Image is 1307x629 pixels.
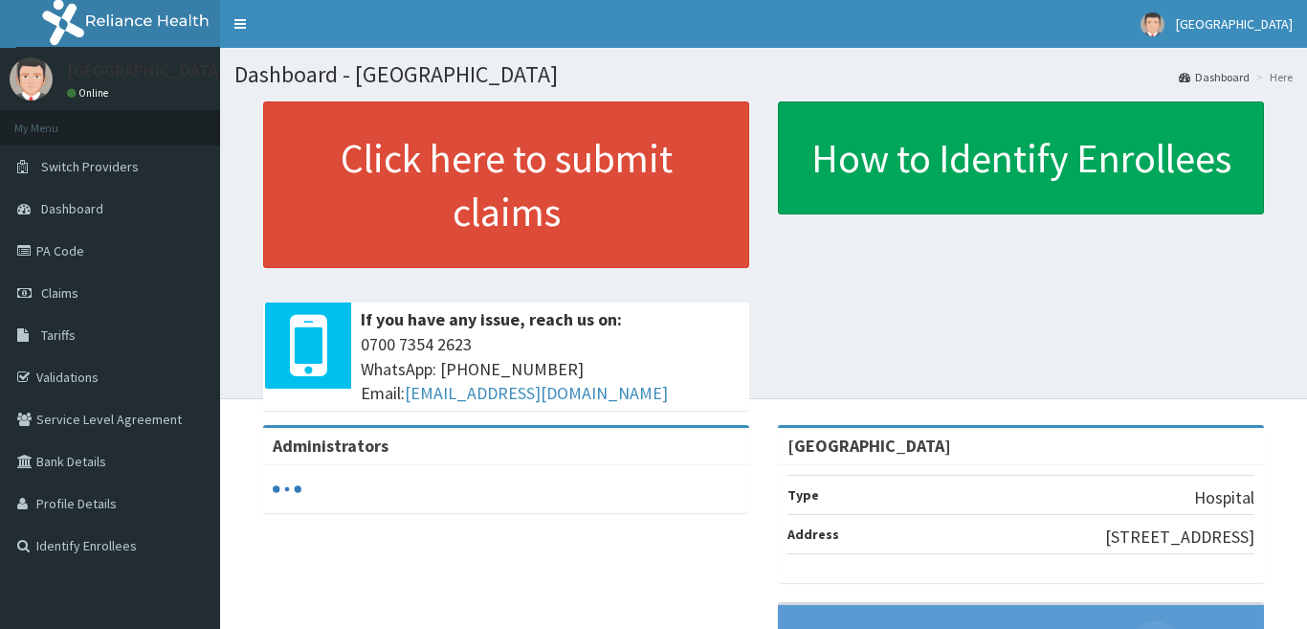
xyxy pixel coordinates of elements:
a: Online [67,86,113,100]
a: [EMAIL_ADDRESS][DOMAIN_NAME] [405,382,668,404]
span: Claims [41,284,78,302]
p: [STREET_ADDRESS] [1105,525,1254,550]
svg: audio-loading [273,475,301,504]
span: Tariffs [41,326,76,344]
img: User Image [10,57,53,101]
a: How to Identify Enrollees [778,101,1264,214]
span: [GEOGRAPHIC_DATA] [1176,15,1293,33]
p: [GEOGRAPHIC_DATA] [67,62,225,79]
span: Dashboard [41,200,103,217]
strong: [GEOGRAPHIC_DATA] [787,435,951,457]
span: 0700 7354 2623 WhatsApp: [PHONE_NUMBER] Email: [361,332,740,406]
span: Switch Providers [41,158,139,175]
b: Administrators [273,435,388,457]
h1: Dashboard - [GEOGRAPHIC_DATA] [234,62,1293,87]
b: Address [787,526,839,543]
a: Click here to submit claims [263,101,749,268]
b: If you have any issue, reach us on: [361,308,622,330]
img: User Image [1141,12,1164,36]
p: Hospital [1194,485,1254,510]
b: Type [787,486,819,504]
li: Here [1252,69,1293,85]
a: Dashboard [1179,69,1250,85]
